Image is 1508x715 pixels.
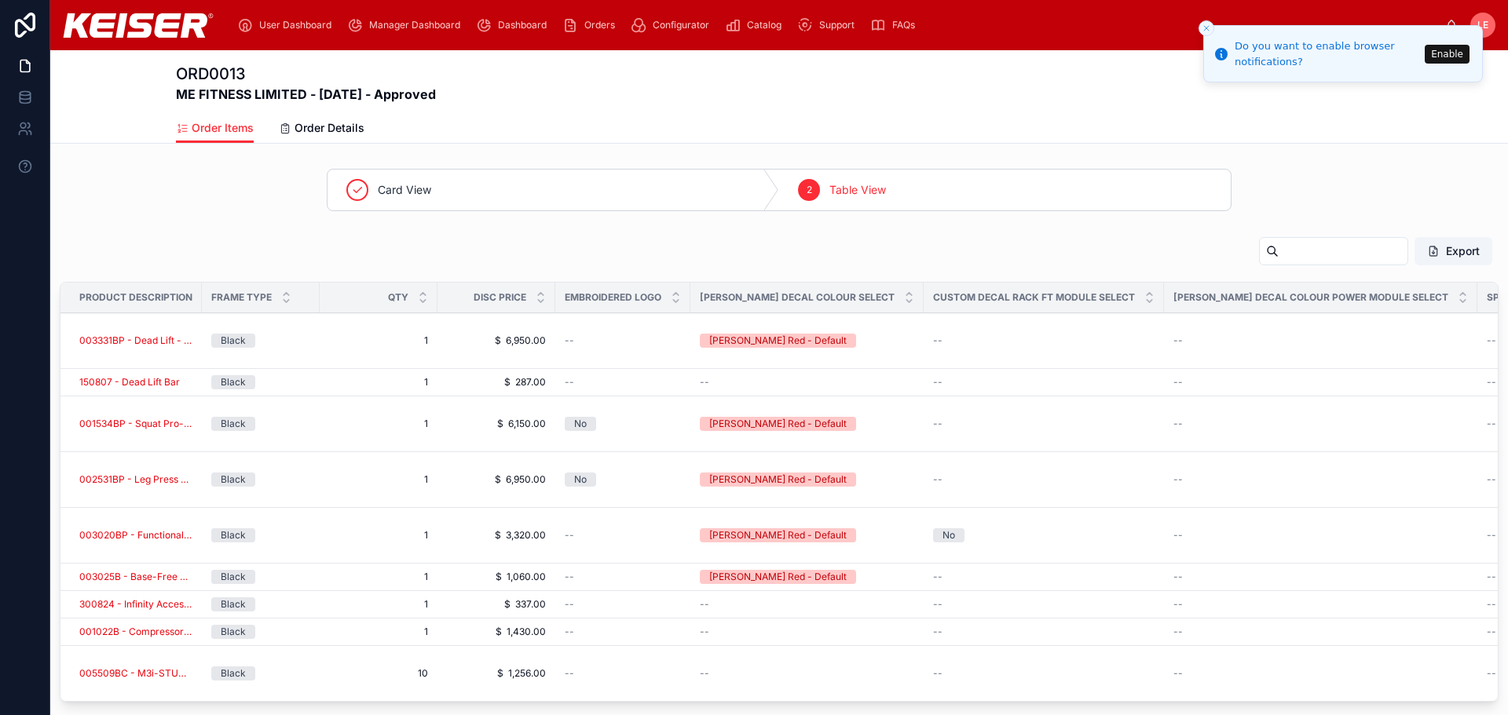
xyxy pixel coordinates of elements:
[79,529,192,542] span: 003020BP - Functional Trainer Only
[447,626,546,638] span: $ 1,430.00
[79,667,192,680] a: 005509BC - M3i-STUDIO PLUS-BLK-CDIS LCL Pricing
[1487,376,1496,389] span: --
[565,598,574,611] span: --
[447,418,546,430] span: $ 6,150.00
[447,598,546,611] span: $ 337.00
[1173,473,1183,486] span: --
[574,472,587,487] div: No
[1173,667,1183,680] span: --
[933,418,942,430] span: --
[1173,598,1183,611] span: --
[792,11,866,39] a: Support
[221,528,246,542] div: Black
[1487,598,1496,611] span: --
[221,570,246,584] div: Black
[709,570,847,584] div: [PERSON_NAME] Red - Default
[221,597,246,611] div: Black
[388,291,408,304] span: QTY
[176,114,254,144] a: Order Items
[329,626,428,638] span: 1
[700,598,709,611] span: --
[933,626,942,638] span: --
[565,626,574,638] span: --
[700,667,709,680] span: --
[829,182,886,198] span: Table View
[819,19,855,31] span: Support
[176,63,436,85] h1: ORD0013
[933,473,942,486] span: --
[329,334,428,347] span: 1
[226,8,1445,42] div: scrollable content
[1173,376,1183,389] span: --
[1173,529,1183,542] span: --
[700,376,709,389] span: --
[79,571,192,583] a: 003025B - Base-Free Standing (BS)
[342,11,471,39] a: Manager Dashboard
[892,19,915,31] span: FAQs
[329,473,428,486] span: 1
[574,417,587,431] div: No
[709,528,847,542] div: [PERSON_NAME] Red - Default
[79,291,192,304] span: Product Description
[709,472,847,487] div: [PERSON_NAME] Red - Default
[79,376,180,389] a: 150807 - Dead Lift Bar
[79,473,192,486] a: 002531BP - Leg Press - Air 300
[259,19,331,31] span: User Dashboard
[63,13,214,38] img: App logo
[1487,473,1496,486] span: --
[747,19,781,31] span: Catalog
[221,375,246,389] div: Black
[700,291,895,304] span: [PERSON_NAME] Decal Colour Select
[1173,291,1448,304] span: [PERSON_NAME] Decal Colour Power Module Select
[653,19,709,31] span: Configurator
[211,291,272,304] span: Frame Type
[79,626,192,638] a: 001022B - Compressor-Quiet-230V 50H
[558,11,626,39] a: Orders
[565,667,574,680] span: --
[79,418,192,430] a: 001534BP - Squat Pro-Blk-Pwr
[866,11,926,39] a: FAQs
[565,376,574,389] span: --
[1487,571,1496,583] span: --
[79,334,192,347] a: 003331BP - Dead Lift - Air 300
[1487,626,1496,638] span: --
[447,376,546,389] span: $ 287.00
[933,334,942,347] span: --
[232,11,342,39] a: User Dashboard
[221,625,246,639] div: Black
[447,473,546,486] span: $ 6,950.00
[933,667,942,680] span: --
[700,626,709,638] span: --
[378,182,431,198] span: Card View
[221,417,246,431] div: Black
[626,11,720,39] a: Configurator
[221,334,246,348] div: Black
[709,417,847,431] div: [PERSON_NAME] Red - Default
[329,418,428,430] span: 1
[565,571,574,583] span: --
[1487,667,1496,680] span: --
[933,598,942,611] span: --
[221,472,246,487] div: Black
[329,598,428,611] span: 1
[709,334,847,348] div: [PERSON_NAME] Red - Default
[1199,20,1214,36] button: Close toast
[1173,571,1183,583] span: --
[720,11,792,39] a: Catalog
[474,291,526,304] span: Disc Price
[79,598,192,611] a: 300824 - Infinity Accessory Kit
[1173,626,1183,638] span: --
[329,529,428,542] span: 1
[565,291,661,304] span: Embroidered Logo
[807,184,812,196] span: 2
[447,334,546,347] span: $ 6,950.00
[1173,418,1183,430] span: --
[1477,19,1488,31] span: LE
